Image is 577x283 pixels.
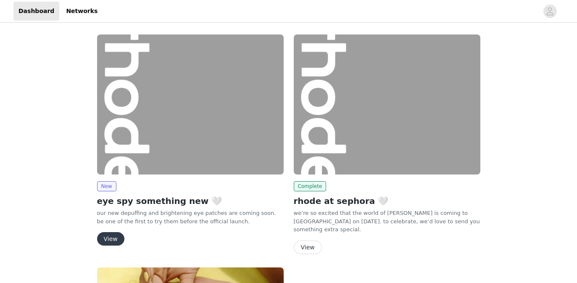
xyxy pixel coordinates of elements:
[97,34,284,175] img: rhode skin
[294,181,327,191] span: Complete
[294,244,322,251] a: View
[97,236,124,242] a: View
[294,34,480,175] img: rhode skin
[97,209,284,225] p: our new depuffing and brightening eye patches are coming soon. be one of the first to try them be...
[294,209,480,234] p: we’re so excited that the world of [PERSON_NAME] is coming to [GEOGRAPHIC_DATA] on [DATE]. to cel...
[13,2,59,21] a: Dashboard
[546,5,554,18] div: avatar
[294,241,322,254] button: View
[97,181,116,191] span: New
[294,195,480,207] h2: rhode at sephora 🤍
[97,195,284,207] h2: eye spy something new 🤍
[61,2,103,21] a: Networks
[97,232,124,246] button: View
